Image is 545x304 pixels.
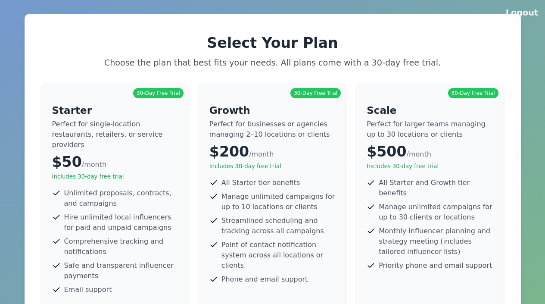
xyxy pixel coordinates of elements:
[379,178,493,198] span: All Starter and Growth tier benefits
[367,119,493,140] p: Perfect for larger teams managing up to 30 locations or clients
[209,162,336,171] p: Includes 30-day free trial
[448,88,498,98] div: 30-Day Free Trial
[249,150,274,158] span: /month
[64,236,178,257] span: Comprehensive tracking and notifications
[133,88,184,98] div: 30-Day Free Trial
[52,119,178,150] p: Perfect for single-location restaurants, retailers, or service providers
[221,216,336,236] span: Streamlined scheduling and tracking across all campaigns
[64,188,178,209] span: Unlimited proposals, contracts, and campaigns
[209,143,336,160] div: $200
[367,103,493,117] h4: Scale
[64,212,178,233] span: Hire unlimited local influencers for paid and unpaid campaigns
[221,274,308,285] span: Phone and email support
[42,57,504,69] p: Choose the plan that best fits your needs. All plans come with a 30-day free trial.
[52,154,178,171] div: $50
[42,34,504,52] h2: Select Your Plan
[221,191,336,212] span: Manage unlimited campaigns for up to 10 locations or clients
[379,260,492,271] span: Priority phone and email support
[221,178,300,188] span: All Starter tier benefits
[209,119,336,140] p: Perfect for businesses or agencies managing 2–10 locations or clients
[379,226,493,257] span: Monthly influencer planning and strategy meeting (includes tailored influencer lists)
[82,160,106,169] span: /month
[52,172,178,181] p: Includes 30-day free trial
[367,143,493,160] div: $500
[209,103,336,117] h4: Growth
[52,103,178,117] h4: Starter
[406,150,431,158] span: /month
[506,7,538,19] button: Logout
[64,285,112,295] span: Email support
[64,260,178,281] span: Safe and transparent influencer payments
[367,162,493,171] p: Includes 30-day free trial
[290,88,341,98] div: 30-Day Free Trial
[221,240,336,271] span: Point of contact notification system across all locations or clients
[379,202,493,223] span: Manage unlimited campaigns for up to 30 clients or locations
